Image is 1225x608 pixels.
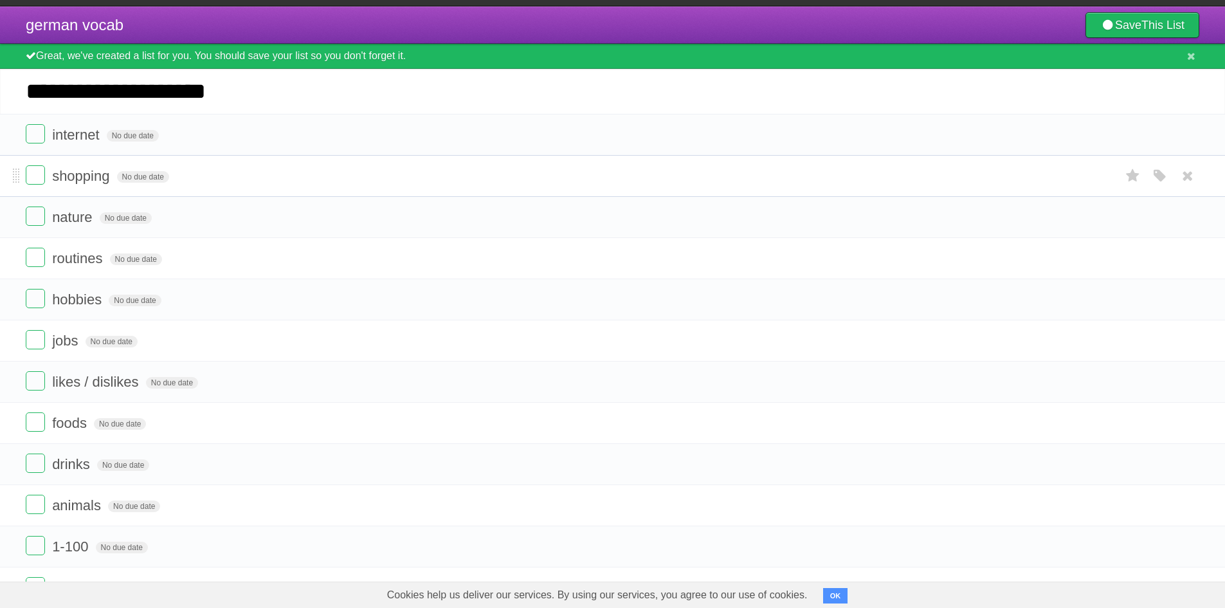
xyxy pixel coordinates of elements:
span: No due date [86,336,138,347]
button: OK [823,588,848,603]
span: No due date [107,130,159,142]
label: Done [26,412,45,432]
span: animals [52,497,104,513]
span: german vocab [26,16,123,33]
span: routines [52,250,105,266]
span: hobbies [52,291,105,308]
span: No due date [97,459,149,471]
span: shopping [52,168,113,184]
span: nature [52,209,95,225]
label: Done [26,495,45,514]
a: SaveThis List [1085,12,1199,38]
span: No due date [117,171,169,183]
span: No due date [146,377,198,389]
span: No due date [110,253,162,265]
label: Done [26,536,45,555]
label: Done [26,289,45,308]
span: drinks [52,456,93,472]
span: No due date [94,418,146,430]
span: foods [52,415,90,431]
span: 1-100 [52,539,91,555]
span: No due date [109,295,161,306]
span: No due date [108,501,160,512]
label: Done [26,207,45,226]
label: Done [26,165,45,185]
span: No due date [100,212,152,224]
span: No due date [96,542,148,553]
label: Done [26,371,45,391]
span: jobs [52,333,81,349]
label: Done [26,124,45,143]
label: Done [26,454,45,473]
label: Done [26,248,45,267]
span: Cookies help us deliver our services. By using our services, you agree to our use of cookies. [374,582,821,608]
span: internet [52,127,102,143]
label: Done [26,577,45,596]
label: Star task [1121,165,1145,187]
b: This List [1141,19,1184,32]
span: days / months / seasons [52,580,208,596]
label: Done [26,330,45,349]
span: likes / dislikes [52,374,141,390]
